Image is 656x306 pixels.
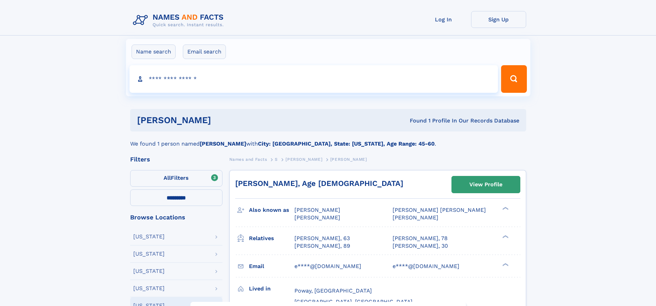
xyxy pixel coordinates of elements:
a: Names and Facts [229,155,267,164]
div: [US_STATE] [133,286,165,291]
span: Poway, [GEOGRAPHIC_DATA] [294,287,372,294]
div: [US_STATE] [133,251,165,257]
span: [PERSON_NAME] [294,207,340,213]
span: [PERSON_NAME] [294,214,340,221]
div: [US_STATE] [133,234,165,239]
div: ❯ [501,206,509,211]
a: [PERSON_NAME], 30 [393,242,448,250]
span: [PERSON_NAME] [393,214,438,221]
h3: Relatives [249,233,294,244]
a: Log In [416,11,471,28]
a: [PERSON_NAME], 78 [393,235,448,242]
a: [PERSON_NAME], 63 [294,235,350,242]
div: We found 1 person named with . [130,131,526,148]
span: S [275,157,278,162]
a: S [275,155,278,164]
h3: Lived in [249,283,294,295]
div: [US_STATE] [133,268,165,274]
span: [GEOGRAPHIC_DATA], [GEOGRAPHIC_DATA] [294,298,413,305]
a: [PERSON_NAME], Age [DEMOGRAPHIC_DATA] [235,179,403,188]
img: Logo Names and Facts [130,11,229,30]
button: Search Button [501,65,527,93]
span: [PERSON_NAME] [285,157,322,162]
label: Name search [132,45,176,59]
span: [PERSON_NAME] [PERSON_NAME] [393,207,486,213]
label: Filters [130,170,222,187]
div: Filters [130,156,222,162]
span: All [164,175,171,181]
h3: Also known as [249,204,294,216]
div: View Profile [469,177,502,193]
div: ❯ [501,262,509,267]
div: Found 1 Profile In Our Records Database [310,117,519,125]
input: search input [129,65,498,93]
div: ❯ [501,234,509,239]
a: [PERSON_NAME] [285,155,322,164]
h1: [PERSON_NAME] [137,116,311,125]
div: Browse Locations [130,214,222,220]
h3: Email [249,260,294,272]
b: City: [GEOGRAPHIC_DATA], State: [US_STATE], Age Range: 45-60 [258,140,435,147]
b: [PERSON_NAME] [200,140,246,147]
a: Sign Up [471,11,526,28]
label: Email search [183,45,226,59]
a: [PERSON_NAME], 89 [294,242,350,250]
a: View Profile [452,176,520,193]
span: [PERSON_NAME] [330,157,367,162]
